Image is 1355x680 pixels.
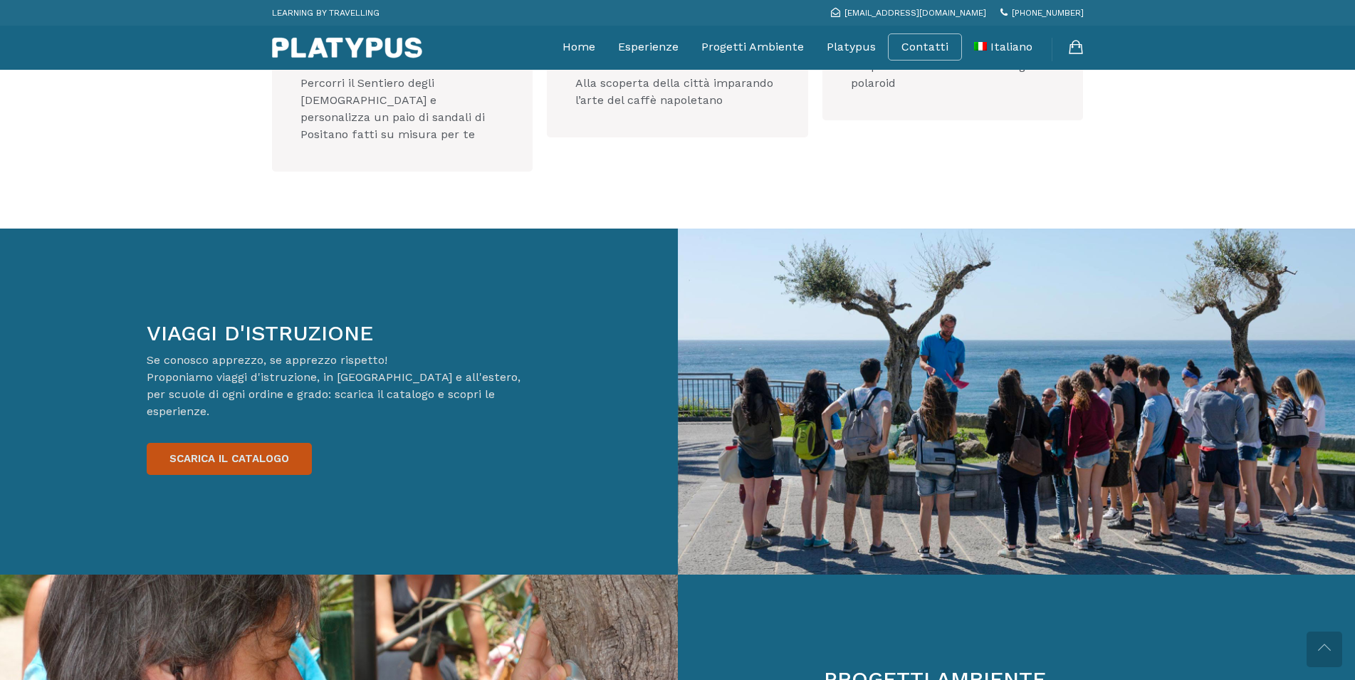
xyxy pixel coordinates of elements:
[901,40,948,54] a: Contatti
[701,29,804,65] a: Progetti Ambiente
[1012,8,1084,18] span: [PHONE_NUMBER]
[1000,8,1084,18] a: [PHONE_NUMBER]
[272,4,380,22] p: LEARNING BY TRAVELLING
[147,443,312,475] a: SCARICA IL CATALOGO
[147,352,531,420] p: Se conosco apprezzo, se apprezzo rispetto! Proponiamo viaggi d'istruzione, in [GEOGRAPHIC_DATA] e...
[618,29,679,65] a: Esperienze
[990,40,1032,53] span: Italiano
[147,320,373,345] span: Viaggi d'istruzione
[974,29,1032,65] a: Italiano
[844,8,986,18] span: [EMAIL_ADDRESS][DOMAIN_NAME]
[831,8,986,18] a: [EMAIL_ADDRESS][DOMAIN_NAME]
[272,37,422,58] img: Platypus
[827,29,876,65] a: Platypus
[563,29,595,65] a: Home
